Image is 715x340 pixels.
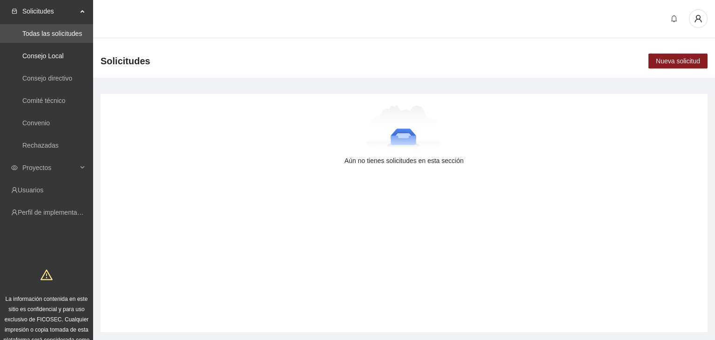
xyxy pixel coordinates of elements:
a: Perfil de implementadora [18,209,90,216]
button: Nueva solicitud [648,54,708,68]
span: inbox [11,8,18,14]
button: bell [667,11,681,26]
span: Solicitudes [101,54,150,68]
span: user [689,14,707,23]
a: Usuarios [18,186,43,194]
a: Consejo Local [22,52,64,60]
button: user [689,9,708,28]
span: Solicitudes [22,2,77,20]
img: Aún no tienes solicitudes en esta sección [366,105,442,152]
a: Consejo directivo [22,75,72,82]
a: Convenio [22,119,50,127]
a: Comité técnico [22,97,66,104]
span: bell [667,15,681,22]
a: Rechazadas [22,142,59,149]
span: Nueva solicitud [656,56,700,66]
span: eye [11,164,18,171]
a: Todas las solicitudes [22,30,82,37]
div: Aún no tienes solicitudes en esta sección [115,156,693,166]
span: warning [40,269,53,281]
span: Proyectos [22,158,77,177]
